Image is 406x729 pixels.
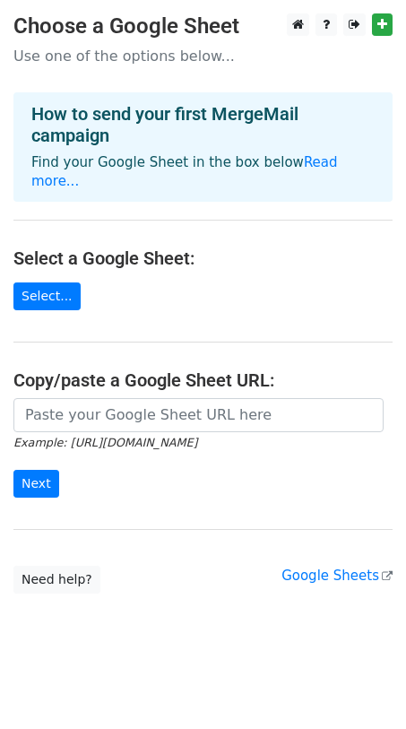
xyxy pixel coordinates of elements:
p: Find your Google Sheet in the box below [31,153,375,191]
h3: Choose a Google Sheet [13,13,393,39]
a: Need help? [13,566,100,594]
a: Google Sheets [281,568,393,584]
small: Example: [URL][DOMAIN_NAME] [13,436,197,449]
input: Next [13,470,59,498]
p: Use one of the options below... [13,47,393,65]
h4: How to send your first MergeMail campaign [31,103,375,146]
a: Read more... [31,154,338,189]
input: Paste your Google Sheet URL here [13,398,384,432]
a: Select... [13,282,81,310]
h4: Select a Google Sheet: [13,247,393,269]
h4: Copy/paste a Google Sheet URL: [13,369,393,391]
